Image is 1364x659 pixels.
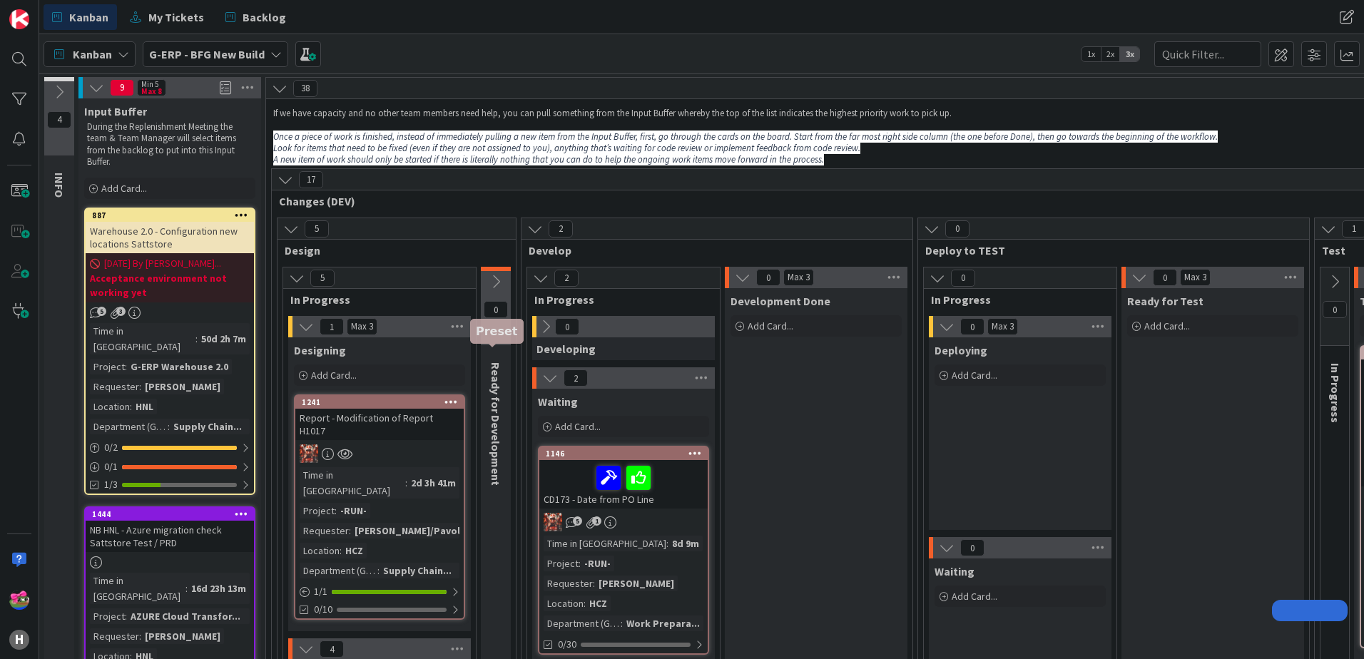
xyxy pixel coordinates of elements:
[935,564,974,578] span: Waiting
[300,543,340,558] div: Location
[273,153,824,165] em: A new item of work should only be started if there is literally nothing that you can do to help t...
[9,9,29,29] img: Visit kanbanzone.com
[285,243,498,257] span: Design
[86,209,254,222] div: 887
[623,615,703,631] div: Work Prepara...
[351,523,472,538] div: [PERSON_NAME]/Pavol...
[925,243,1291,257] span: Deploy to TEST
[90,271,250,300] b: Acceptance environment not working yet
[86,508,254,521] div: 1444
[84,208,255,495] a: 887Warehouse 2.0 - Configuration new locations Sattstore[DATE] By [PERSON_NAME]...Acceptance envi...
[1323,301,1347,318] span: 0
[484,301,508,318] span: 0
[342,543,367,558] div: HCZ
[104,459,118,474] span: 0 / 1
[960,318,984,335] span: 0
[579,556,581,571] span: :
[586,596,611,611] div: HCZ
[731,294,830,308] span: Development Done
[86,209,254,253] div: 887Warehouse 2.0 - Configuration new locations Sattstore
[1154,41,1261,67] input: Quick Filter...
[337,503,370,518] div: -RUN-
[554,270,579,287] span: 2
[544,556,579,571] div: Project
[539,460,708,509] div: CD173 - Date from PO Line
[1153,269,1177,286] span: 0
[310,270,335,287] span: 5
[558,637,576,652] span: 0/30
[86,222,254,253] div: Warehouse 2.0 - Configuration new locations Sattstore
[47,111,71,128] span: 4
[198,331,250,347] div: 50d 2h 7m
[668,536,703,551] div: 8d 9m
[295,444,464,463] div: JK
[69,9,108,26] span: Kanban
[536,342,596,356] span: Developing
[293,80,317,97] span: 38
[320,640,344,658] span: 4
[314,584,327,599] span: 1 / 1
[168,419,170,434] span: :
[195,331,198,347] span: :
[945,220,969,237] span: 0
[73,46,112,63] span: Kanban
[90,359,125,374] div: Project
[132,399,157,414] div: HNL
[538,446,709,655] a: 1146CD173 - Date from PO LineJKTime in [GEOGRAPHIC_DATA]:8d 9mProject:-RUN-Requester:[PERSON_NAME...
[621,615,623,631] span: :
[92,210,254,220] div: 887
[141,628,224,644] div: [PERSON_NAME]
[1328,363,1343,423] span: In Progress
[299,171,323,188] span: 17
[555,420,601,433] span: Add Card...
[217,4,295,30] a: Backlog
[9,590,29,610] img: JK
[185,581,188,596] span: :
[125,608,127,624] span: :
[1127,294,1203,308] span: Ready for Test
[300,444,318,463] img: JK
[534,292,702,307] span: In Progress
[139,379,141,394] span: :
[756,269,780,286] span: 0
[116,307,126,316] span: 3
[407,475,459,491] div: 2d 3h 41m
[92,509,254,519] div: 1444
[86,508,254,552] div: 1444NB HNL - Azure migration check Sattstore Test / PRD
[86,439,254,456] div: 0/2
[592,516,601,526] span: 1
[294,394,465,620] a: 1241Report - Modification of Report H1017JKTime in [GEOGRAPHIC_DATA]:2d 3h 41mProject:-RUN-Reques...
[546,449,708,459] div: 1146
[141,88,162,95] div: Max 8
[90,628,139,644] div: Requester
[1120,47,1139,61] span: 3x
[188,581,250,596] div: 16d 23h 13m
[300,467,405,499] div: Time in [GEOGRAPHIC_DATA]
[295,409,464,440] div: Report - Modification of Report H1017
[529,243,895,257] span: Develop
[90,323,195,354] div: Time in [GEOGRAPHIC_DATA]
[935,343,987,357] span: Deploying
[544,615,621,631] div: Department (G-ERP)
[931,292,1099,307] span: In Progress
[90,573,185,604] div: Time in [GEOGRAPHIC_DATA]
[952,590,997,603] span: Add Card...
[127,608,244,624] div: AZURE Cloud Transfor...
[748,320,793,332] span: Add Card...
[52,173,66,198] span: INFO
[564,369,588,387] span: 2
[300,503,335,518] div: Project
[1144,320,1190,332] span: Add Card...
[121,4,213,30] a: My Tickets
[125,359,127,374] span: :
[1184,274,1206,281] div: Max 3
[544,596,584,611] div: Location
[314,602,332,617] span: 0/10
[273,142,860,154] em: Look for items that need to be fixed (even if they are not assigned to you), anything that’s wait...
[305,220,329,237] span: 5
[349,523,351,538] span: :
[148,9,204,26] span: My Tickets
[300,523,349,538] div: Requester
[544,536,666,551] div: Time in [GEOGRAPHIC_DATA]
[141,379,224,394] div: [PERSON_NAME]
